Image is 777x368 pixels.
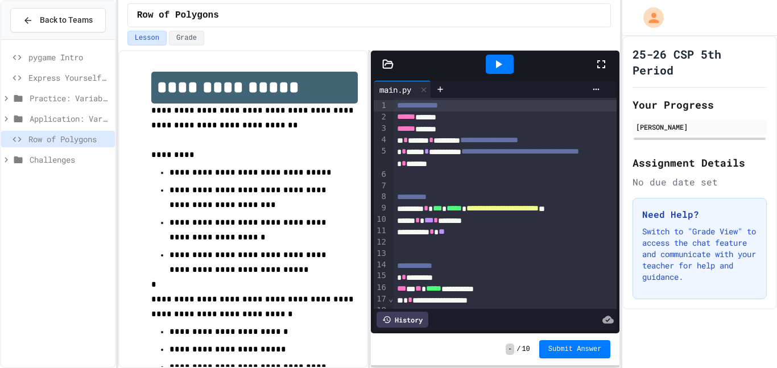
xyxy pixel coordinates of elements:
[636,122,763,132] div: [PERSON_NAME]
[642,208,757,221] h3: Need Help?
[516,345,520,354] span: /
[642,226,757,283] p: Switch to "Grade View" to access the chat feature and communicate with your teacher for help and ...
[28,133,110,145] span: Row of Polygons
[30,113,110,125] span: Application: Variables/Print
[374,123,388,134] div: 3
[374,100,388,111] div: 1
[374,293,388,305] div: 17
[374,259,388,271] div: 14
[374,180,388,192] div: 7
[374,191,388,202] div: 8
[377,312,428,328] div: History
[30,154,110,166] span: Challenges
[683,273,766,321] iframe: chat widget
[522,345,530,354] span: 10
[10,8,106,32] button: Back to Teams
[374,111,388,123] div: 2
[729,322,766,357] iframe: chat widget
[374,248,388,259] div: 13
[374,84,417,96] div: main.py
[137,9,219,22] span: Row of Polygons
[548,345,602,354] span: Submit Answer
[169,31,204,46] button: Grade
[539,340,611,358] button: Submit Answer
[28,51,110,63] span: pygame Intro
[374,305,388,316] div: 18
[374,225,388,237] div: 11
[631,5,667,31] div: My Account
[374,202,388,214] div: 9
[374,81,431,98] div: main.py
[374,237,388,248] div: 12
[127,31,167,46] button: Lesson
[40,14,93,26] span: Back to Teams
[506,344,514,355] span: -
[374,270,388,282] div: 15
[374,146,388,168] div: 5
[374,134,388,146] div: 4
[633,97,767,113] h2: Your Progress
[374,214,388,225] div: 10
[633,155,767,171] h2: Assignment Details
[30,92,110,104] span: Practice: Variables/Print
[633,46,767,78] h1: 25-26 CSP 5th Period
[374,282,388,293] div: 16
[374,169,388,180] div: 6
[28,72,110,84] span: Express Yourself in Python!
[388,294,394,303] span: Fold line
[633,175,767,189] div: No due date set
